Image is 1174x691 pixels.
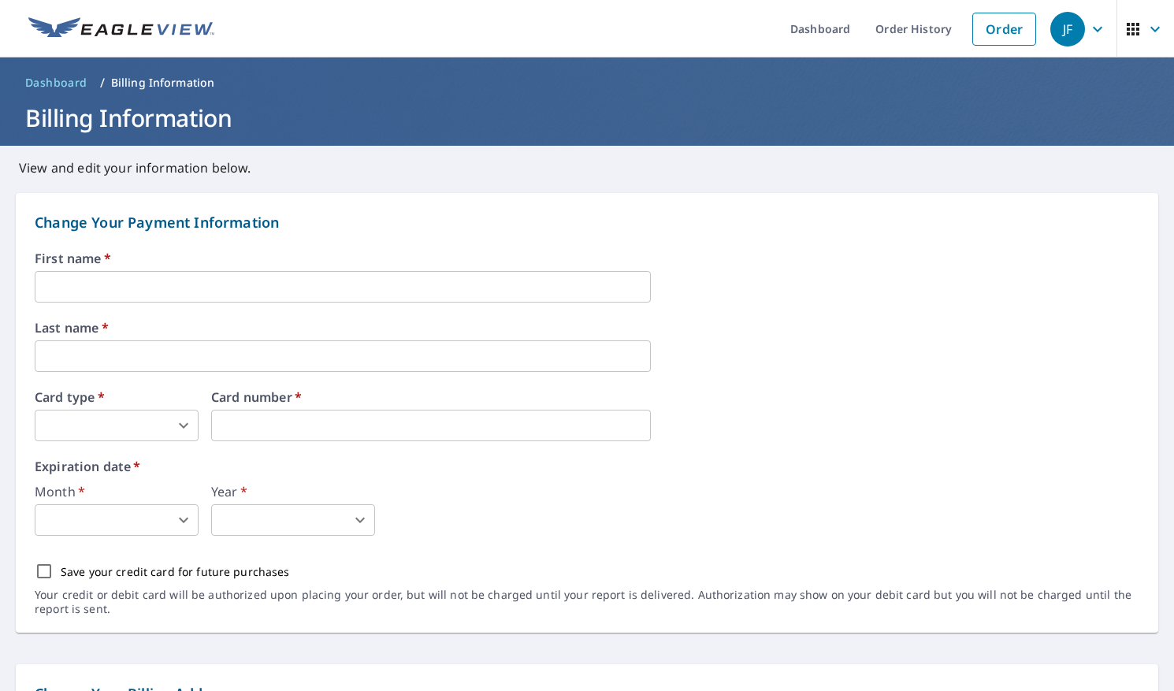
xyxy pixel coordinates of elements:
[211,485,375,498] label: Year
[35,391,199,403] label: Card type
[211,504,375,536] div: ​
[111,75,215,91] p: Billing Information
[211,391,651,403] label: Card number
[61,563,290,580] p: Save your credit card for future purchases
[1050,12,1085,46] div: JF
[35,321,1139,334] label: Last name
[35,504,199,536] div: ​
[25,75,87,91] span: Dashboard
[19,102,1155,134] h1: Billing Information
[19,70,94,95] a: Dashboard
[28,17,214,41] img: EV Logo
[35,410,199,441] div: ​
[35,212,1139,233] p: Change Your Payment Information
[100,73,105,92] li: /
[972,13,1036,46] a: Order
[35,485,199,498] label: Month
[35,460,1139,473] label: Expiration date
[35,252,1139,265] label: First name
[35,588,1139,616] p: Your credit or debit card will be authorized upon placing your order, but will not be charged unt...
[19,70,1155,95] nav: breadcrumb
